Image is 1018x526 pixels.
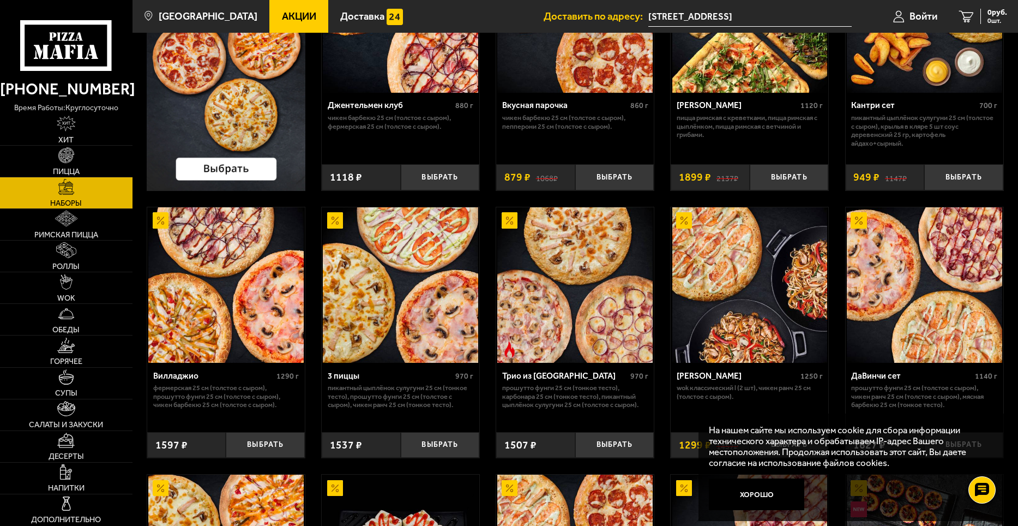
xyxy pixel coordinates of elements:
[672,207,828,363] img: Вилла Капри
[57,294,75,302] span: WOK
[676,480,692,496] img: Акционный
[48,484,85,492] span: Напитки
[679,172,711,182] span: 1899 ₽
[387,9,402,25] img: 15daf4d41897b9f0e9f617042186c801.svg
[497,207,653,363] img: Трио из Рио
[575,164,654,190] button: Выбрать
[800,101,823,110] span: 1120 г
[327,212,343,228] img: Акционный
[677,113,823,139] p: Пицца Римская с креветками, Пицца Римская с цыплёнком, Пицца Римская с ветчиной и грибами.
[401,164,480,190] button: Выбрать
[677,371,798,381] div: [PERSON_NAME]
[502,371,628,381] div: Трио из [GEOGRAPHIC_DATA]
[536,172,558,182] s: 1068 ₽
[987,17,1007,24] span: 0 шт.
[800,372,823,381] span: 1250 г
[630,101,648,110] span: 860 г
[159,11,257,22] span: [GEOGRAPHIC_DATA]
[322,207,479,363] a: Акционный3 пиццы
[52,326,80,333] span: Обеды
[671,207,828,363] a: АкционныйВилла Капри
[851,384,997,409] p: Прошутто Фунги 25 см (толстое с сыром), Чикен Ранч 25 см (толстое с сыром), Мясная Барбекю 25 см ...
[34,231,98,238] span: Римская пицца
[502,342,517,357] img: Острое блюдо
[504,172,531,182] span: 879 ₽
[455,372,473,381] span: 970 г
[330,440,362,450] span: 1537 ₽
[50,357,82,365] span: Горячее
[975,372,997,381] span: 1140 г
[328,100,453,111] div: Джентельмен клуб
[504,440,537,450] span: 1507 ₽
[153,212,168,228] img: Акционный
[648,7,852,27] input: Ваш адрес доставки
[226,432,305,458] button: Выбрать
[50,199,82,207] span: Наборы
[575,432,654,458] button: Выбрать
[846,207,1003,363] a: АкционныйДаВинчи сет
[924,164,1003,190] button: Выбрать
[147,207,305,363] a: АкционныйВилладжио
[679,440,711,450] span: 1299 ₽
[676,212,692,228] img: Акционный
[502,384,648,409] p: Прошутто Фунги 25 см (тонкое тесто), Карбонара 25 см (тонкое тесто), Пикантный цыплёнок сулугуни ...
[979,101,997,110] span: 700 г
[327,480,343,496] img: Акционный
[709,425,986,469] p: На нашем сайте мы используем cookie для сбора информации технического характера и обрабатываем IP...
[148,207,304,363] img: Вилладжио
[851,113,997,147] p: Пикантный цыплёнок сулугуни 25 см (толстое с сыром), крылья в кляре 5 шт соус деревенский 25 гр, ...
[716,172,738,182] s: 2137 ₽
[502,113,648,130] p: Чикен Барбекю 25 см (толстое с сыром), Пепперони 25 см (толстое с сыром).
[750,164,829,190] button: Выбрать
[847,207,1002,363] img: ДаВинчи сет
[29,421,103,428] span: Салаты и закуски
[502,212,517,228] img: Акционный
[496,207,654,363] a: АкционныйОстрое блюдоТрио из Рио
[31,516,101,523] span: Дополнительно
[55,389,77,397] span: Супы
[502,480,517,496] img: Акционный
[58,136,74,144] span: Хит
[328,384,474,409] p: Пикантный цыплёнок сулугуни 25 см (тонкое тесто), Прошутто Фунги 25 см (толстое с сыром), Чикен Р...
[153,480,168,496] img: Акционный
[49,452,84,460] span: Десерты
[648,7,852,27] span: Санкт-Петербург, проспект Энергетиков, 3А
[330,172,362,182] span: 1118 ₽
[153,371,274,381] div: Вилладжио
[52,262,80,270] span: Роллы
[153,384,299,409] p: Фермерская 25 см (толстое с сыром), Прошутто Фунги 25 см (толстое с сыром), Чикен Барбекю 25 см (...
[851,100,977,111] div: Кантри сет
[851,212,866,228] img: Акционный
[282,11,316,22] span: Акции
[987,9,1007,16] span: 0 руб.
[909,11,937,22] span: Войти
[853,172,880,182] span: 949 ₽
[630,372,648,381] span: 970 г
[328,113,474,130] p: Чикен Барбекю 25 см (толстое с сыром), Фермерская 25 см (толстое с сыром).
[401,432,480,458] button: Выбрать
[885,172,907,182] s: 1147 ₽
[851,371,972,381] div: ДаВинчи сет
[455,101,473,110] span: 880 г
[53,168,80,175] span: Пицца
[677,384,823,401] p: Wok классический L (2 шт), Чикен Ранч 25 см (толстое с сыром).
[276,372,299,381] span: 1290 г
[502,100,628,111] div: Вкусная парочка
[544,11,648,22] span: Доставить по адресу:
[328,371,453,381] div: 3 пиццы
[709,479,804,510] button: Хорошо
[323,207,478,363] img: 3 пиццы
[155,440,188,450] span: 1597 ₽
[677,100,798,111] div: [PERSON_NAME]
[340,11,384,22] span: Доставка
